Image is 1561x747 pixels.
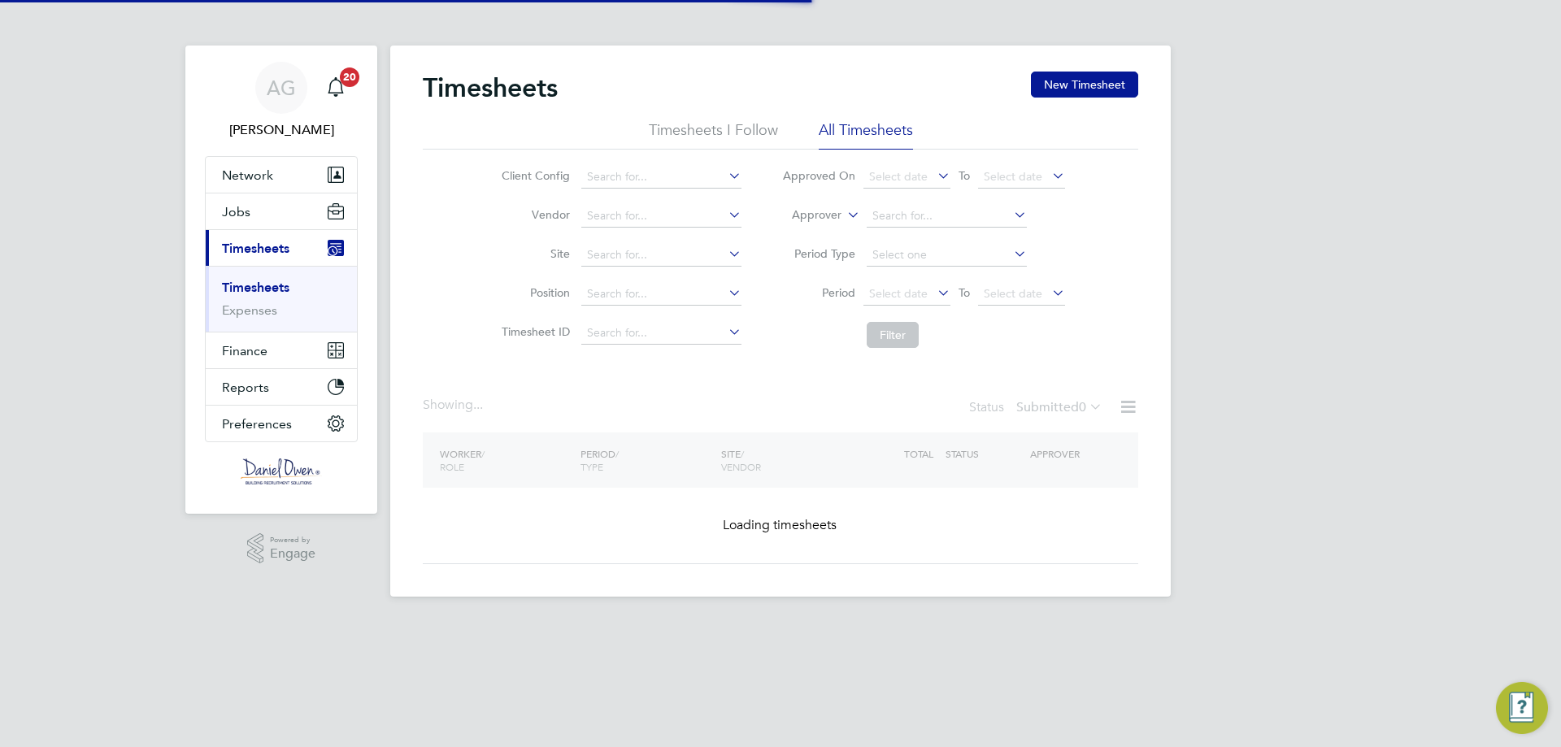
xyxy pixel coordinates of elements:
button: Finance [206,332,357,368]
span: 20 [340,67,359,87]
input: Search for... [581,322,741,345]
span: Engage [270,547,315,561]
button: Filter [867,322,919,348]
input: Search for... [581,205,741,228]
span: Network [222,167,273,183]
a: AG[PERSON_NAME] [205,62,358,140]
input: Search for... [581,244,741,267]
span: Reports [222,380,269,395]
a: Expenses [222,302,277,318]
label: Vendor [497,207,570,222]
label: Client Config [497,168,570,183]
li: All Timesheets [819,120,913,150]
span: To [954,282,975,303]
button: Network [206,157,357,193]
li: Timesheets I Follow [649,120,778,150]
label: Timesheet ID [497,324,570,339]
span: Preferences [222,416,292,432]
label: Period [782,285,855,300]
div: Status [969,397,1106,419]
span: Select date [984,169,1042,184]
img: danielowen-logo-retina.png [241,458,322,484]
h2: Timesheets [423,72,558,104]
label: Approver [768,207,841,224]
label: Approved On [782,168,855,183]
span: Select date [869,286,928,301]
span: 0 [1079,399,1086,415]
span: Select date [984,286,1042,301]
button: Jobs [206,193,357,229]
a: Powered byEngage [247,533,316,564]
button: Reports [206,369,357,405]
input: Search for... [867,205,1027,228]
div: Timesheets [206,266,357,332]
span: Jobs [222,204,250,219]
label: Position [497,285,570,300]
div: Showing [423,397,486,414]
span: Finance [222,343,267,358]
nav: Main navigation [185,46,377,514]
a: Timesheets [222,280,289,295]
button: New Timesheet [1031,72,1138,98]
button: Engage Resource Center [1496,682,1548,734]
span: Powered by [270,533,315,547]
label: Period Type [782,246,855,261]
label: Site [497,246,570,261]
button: Timesheets [206,230,357,266]
label: Submitted [1016,399,1102,415]
span: AG [267,77,296,98]
span: Amy Garcia [205,120,358,140]
span: Select date [869,169,928,184]
button: Preferences [206,406,357,441]
input: Select one [867,244,1027,267]
span: Timesheets [222,241,289,256]
a: 20 [320,62,352,114]
span: ... [473,397,483,413]
a: Go to home page [205,458,358,484]
span: To [954,165,975,186]
input: Search for... [581,283,741,306]
input: Search for... [581,166,741,189]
